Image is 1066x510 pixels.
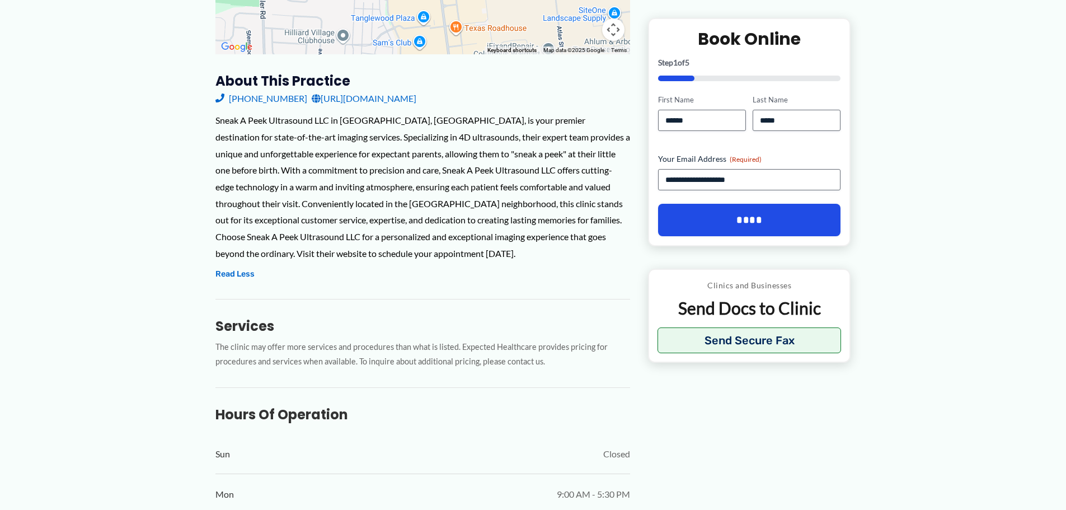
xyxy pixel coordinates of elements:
[215,340,630,370] p: The clinic may offer more services and procedures than what is listed. Expected Healthcare provid...
[215,112,630,261] div: Sneak A Peek Ultrasound LLC in [GEOGRAPHIC_DATA], [GEOGRAPHIC_DATA], is your premier destination ...
[215,72,630,90] h3: About this practice
[611,47,627,53] a: Terms (opens in new tab)
[603,446,630,462] span: Closed
[658,59,841,67] p: Step of
[312,90,416,107] a: [URL][DOMAIN_NAME]
[215,446,230,462] span: Sun
[602,18,624,41] button: Map camera controls
[658,278,842,293] p: Clinics and Businesses
[685,58,689,67] span: 5
[218,40,255,54] img: Google
[753,95,840,105] label: Last Name
[215,406,630,423] h3: Hours of Operation
[215,317,630,335] h3: Services
[658,153,841,165] label: Your Email Address
[658,28,841,50] h2: Book Online
[658,297,842,319] p: Send Docs to Clinic
[487,46,537,54] button: Keyboard shortcuts
[215,486,234,503] span: Mon
[215,268,255,281] button: Read Less
[658,327,842,353] button: Send Secure Fax
[658,95,746,105] label: First Name
[215,90,307,107] a: [PHONE_NUMBER]
[218,40,255,54] a: Open this area in Google Maps (opens a new window)
[543,47,604,53] span: Map data ©2025 Google
[673,58,678,67] span: 1
[557,486,630,503] span: 9:00 AM - 5:30 PM
[730,155,762,163] span: (Required)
